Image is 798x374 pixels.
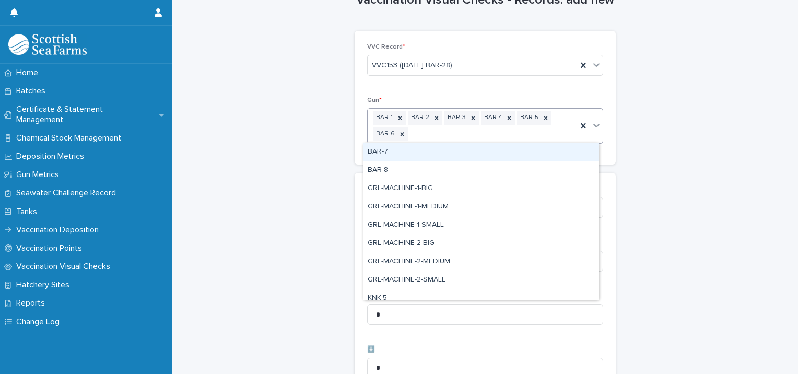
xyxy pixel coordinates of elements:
p: Certificate & Statement Management [12,104,159,124]
p: Batches [12,86,54,96]
div: GRL-MACHINE-1-BIG [363,180,598,198]
p: Gun Metrics [12,170,67,180]
div: GRL-MACHINE-1-SMALL [363,216,598,235]
div: BAR-4 [481,111,503,125]
div: BAR-3 [444,111,467,125]
div: BAR-6 [373,127,396,141]
span: VVC Record [367,44,405,50]
div: BAR-7 [363,143,598,161]
div: GRL-MACHINE-2-SMALL [363,271,598,289]
p: Change Log [12,317,68,327]
div: KNK-5 [363,289,598,308]
p: Home [12,68,46,78]
p: Chemical Stock Management [12,133,130,143]
p: Deposition Metrics [12,151,92,161]
p: Vaccination Deposition [12,225,107,235]
div: BAR-1 [373,111,394,125]
div: BAR-5 [517,111,540,125]
div: BAR-8 [363,161,598,180]
div: BAR-2 [408,111,431,125]
p: Vaccination Visual Checks [12,262,119,272]
p: Reports [12,298,53,308]
span: VVC153 ([DATE] BAR-28) [372,60,452,71]
p: Tanks [12,207,45,217]
p: Vaccination Points [12,243,90,253]
img: uOABhIYSsOPhGJQdTwEw [8,34,87,55]
p: Seawater Challenge Record [12,188,124,198]
span: Gun [367,97,382,103]
div: GRL-MACHINE-2-MEDIUM [363,253,598,271]
span: ⬇️ [367,346,375,353]
div: GRL-MACHINE-2-BIG [363,235,598,253]
div: GRL-MACHINE-1-MEDIUM [363,198,598,216]
p: Hatchery Sites [12,280,78,290]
